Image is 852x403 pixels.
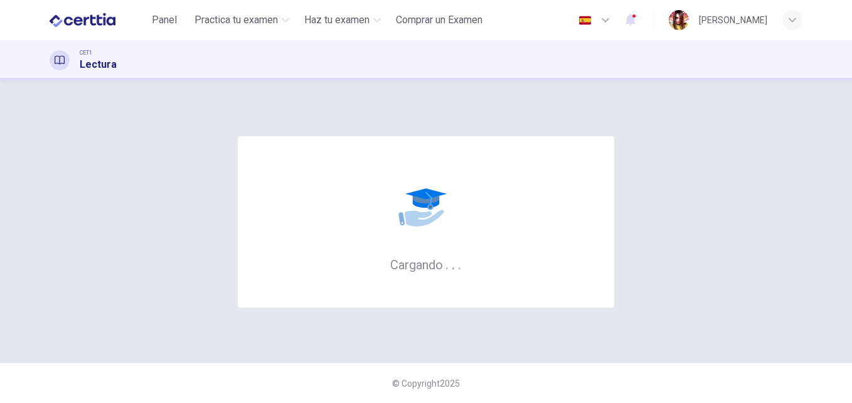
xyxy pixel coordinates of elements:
[699,13,767,28] div: [PERSON_NAME]
[50,8,115,33] img: CERTTIA logo
[152,13,177,28] span: Panel
[80,48,92,57] span: CET1
[577,16,593,25] img: es
[392,379,460,389] span: © Copyright 2025
[189,9,294,31] button: Practica tu examen
[391,9,487,31] button: Comprar un Examen
[669,10,689,30] img: Profile picture
[390,256,462,272] h6: Cargando
[304,13,370,28] span: Haz tu examen
[144,9,184,31] button: Panel
[396,13,482,28] span: Comprar un Examen
[80,57,117,72] h1: Lectura
[299,9,386,31] button: Haz tu examen
[457,253,462,274] h6: .
[194,13,278,28] span: Practica tu examen
[50,8,144,33] a: CERTTIA logo
[445,253,449,274] h6: .
[451,253,455,274] h6: .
